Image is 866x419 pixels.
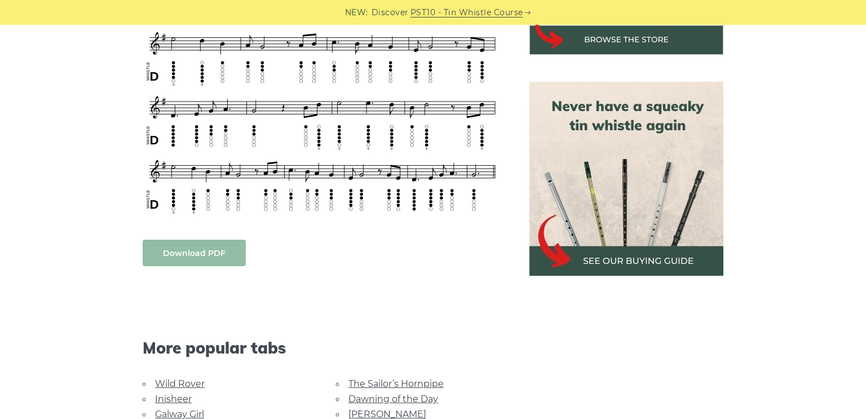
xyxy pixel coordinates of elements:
[348,394,438,404] a: Dawning of the Day
[143,338,502,358] span: More popular tabs
[155,394,192,404] a: Inisheer
[143,240,246,266] a: Download PDF
[155,378,205,389] a: Wild Rover
[372,6,409,19] span: Discover
[410,6,523,19] a: PST10 - Tin Whistle Course
[345,6,368,19] span: NEW:
[529,82,723,276] img: tin whistle buying guide
[348,378,444,389] a: The Sailor’s Hornpipe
